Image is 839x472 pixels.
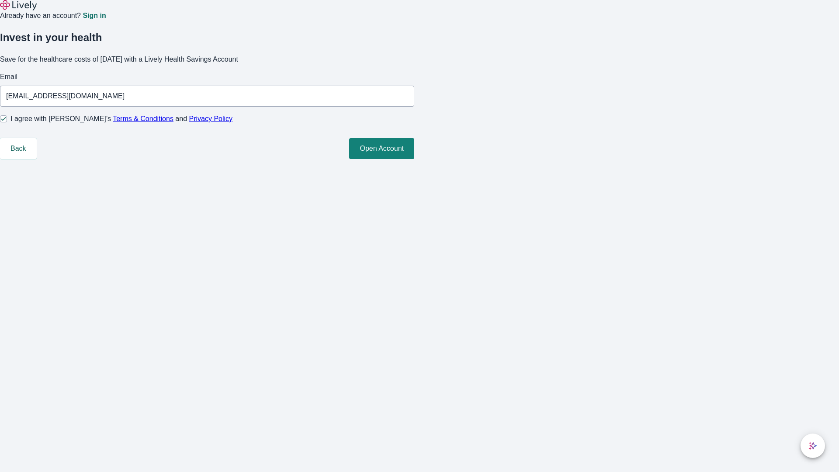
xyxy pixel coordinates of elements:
button: chat [801,434,825,458]
a: Sign in [83,12,106,19]
a: Terms & Conditions [113,115,173,122]
button: Open Account [349,138,414,159]
a: Privacy Policy [189,115,233,122]
svg: Lively AI Assistant [808,441,817,450]
span: I agree with [PERSON_NAME]’s and [10,114,232,124]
